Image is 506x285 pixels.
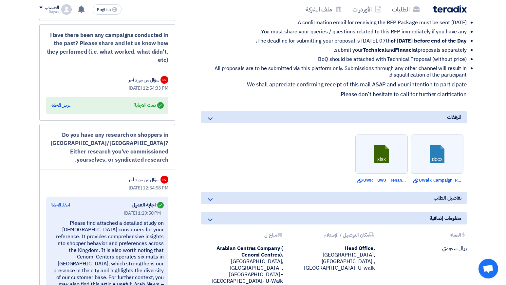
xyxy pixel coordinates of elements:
[61,4,72,15] img: profile_test.png
[206,65,467,78] li: All proposals are to be submitted via this platform only. Submissions through any other channel w...
[129,77,159,83] div: سؤال من مورد آخر
[51,102,71,109] div: عرض الاجابة
[45,5,59,10] div: الحساب
[46,31,168,64] div: Have there been any campaigns conducted in the past? Please share and let us know how they perfor...
[201,245,283,284] div: [GEOGRAPHIC_DATA], [GEOGRAPHIC_DATA] ,[GEOGRAPHIC_DATA] - [GEOGRAPHIC_DATA]- U-Walk
[385,245,467,252] div: ريال سعودي
[295,232,375,239] div: مكان التوصيل / الإستلام
[46,85,168,92] div: [DATE] 12:54:33 PM
[160,176,168,184] div: RC
[301,2,347,17] a: ملف الشركة
[216,244,283,259] b: Arabian Centres Company ( Cenomi Centres),
[129,176,159,183] div: سؤال من مورد آخر
[293,245,375,271] div: [GEOGRAPHIC_DATA], [GEOGRAPHIC_DATA] ,[GEOGRAPHIC_DATA]- U-walk
[46,185,168,191] div: [DATE] 12:54:58 PM
[160,76,168,84] div: RC
[206,56,467,62] li: BoQ should be attached with Technical Proposal (without price)
[51,202,70,208] div: اخفاء الاجابة
[206,47,467,53] li: submit your and proposals separately.
[132,201,164,210] div: اجابة العميل
[206,38,467,44] li: The deadline for submitting your proposal is [DATE], 07th
[46,131,168,164] div: Do you have any research on shoppers in [GEOGRAPHIC_DATA]/[GEOGRAPHIC_DATA]? Either research you'...
[447,114,461,121] span: المرفقات
[93,4,122,15] button: English
[430,215,461,222] span: معلومات إضافية
[434,194,461,202] span: تفاصيل الطلب
[478,259,498,278] div: Open chat
[97,8,111,12] span: English
[413,177,461,184] a: UWalk_Campaign_RFP.docx
[395,46,418,54] strong: Financial
[51,210,164,217] div: [DATE] 1:29:50 PM -
[345,244,375,252] b: Head Office,
[134,101,164,110] div: تمت الاجابة
[387,232,467,239] div: العمله
[39,10,59,14] div: Rayan
[256,37,467,45] strong: of [DATE] before end of the Day.
[347,2,387,17] a: الأوردرات
[204,232,283,239] div: مباع ل
[206,19,467,26] li: A confirmation email for receiving the RFP Package must be sent [DATE].
[206,28,467,35] li: You must share your queries / questions related to this RFP immediately if you have any.
[201,81,467,88] p: We shall appreciate confirming receipt of this mail ASAP and your intention to participate.
[433,5,467,13] img: Teradix logo
[357,177,406,184] a: UWR__UWJ__Tenant_list.xlsx
[201,91,467,98] p: Please don’t hesitate to call for further clarification.
[387,2,425,17] a: الطلبات
[363,46,386,54] strong: Technical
